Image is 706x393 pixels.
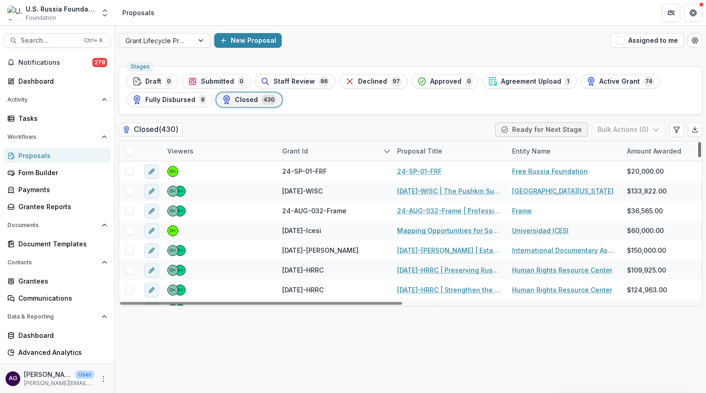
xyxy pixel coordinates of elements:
[131,63,150,70] span: Stages
[599,78,640,85] span: Active Grant
[18,202,103,211] div: Grantee Reports
[4,199,111,214] a: Grantee Reports
[688,33,702,48] button: Open table manager
[177,248,183,253] div: Alan Griffin <alan.griffin@usrf.us>
[512,285,612,295] a: Human Rights Resource Center
[4,165,111,180] a: Form Builder
[18,276,103,286] div: Grantees
[170,268,176,273] div: Gennady Podolny <gpodolny@usrf.us>
[397,226,501,235] a: Mapping Opportunities for Social Infrastructure of Russian Anti-War Migration in [GEOGRAPHIC_DATA]
[277,141,392,161] div: Grant Id
[18,59,92,67] span: Notifications
[255,74,336,89] button: Staff Review86
[383,148,391,155] svg: sorted descending
[627,305,666,314] span: $153,290.00
[18,293,103,303] div: Communications
[397,186,501,196] a: [DATE]-WISC | The Pushkin Summer Institute: From High School to Professional [DEMOGRAPHIC_DATA] S...
[662,4,680,22] button: Partners
[7,259,98,266] span: Contacts
[512,166,588,176] a: Free Russia Foundation
[177,268,183,273] div: Alan Griffin <alan.griffin@usrf.us>
[397,166,442,176] a: 24-SP-01-FRF
[9,376,17,382] div: Alan Griffin
[512,245,616,255] a: International Documentary Association
[4,362,111,377] a: Data Report
[122,8,154,17] div: Proposals
[282,206,347,216] span: 24-AUG-032-Frame
[4,33,111,48] button: Search...
[627,186,666,196] span: $133,822.00
[177,288,183,292] div: Alan Griffin <alan.griffin@usrf.us>
[627,285,667,295] span: $124,963.00
[170,209,176,213] div: Gennady Podolny <gpodolny@usrf.us>
[162,146,199,156] div: Viewers
[262,95,276,105] span: 430
[170,228,176,233] div: GRANTS TEAM @ USRF <grants@usrf.us>
[235,96,258,104] span: Closed
[627,245,666,255] span: $150,000.00
[282,166,327,176] span: 24-SP-01-FRF
[7,6,22,20] img: U.S. Russia Foundation
[18,330,103,340] div: Dashboard
[627,166,664,176] span: $20,000.00
[592,122,666,137] button: Bulk Actions (0)
[4,290,111,306] a: Communications
[507,146,556,156] div: Entity Name
[92,58,107,67] span: 278
[495,122,588,137] button: Ready for Next Stage
[7,313,98,320] span: Data & Reporting
[216,92,282,107] button: Closed430
[688,122,702,137] button: Export table data
[397,305,501,314] a: [DATE]-CPI | Training on UN Mechanisms and publication of a Hands-On Guide on the defense of lawy...
[358,78,387,85] span: Declined
[177,189,183,194] div: Alan Griffin <alan.griffin@usrf.us>
[273,78,315,85] span: Staff Review
[282,186,323,196] span: [DATE]-WISC
[501,78,561,85] span: Agreement Upload
[4,255,111,270] button: Open Contacts
[512,226,569,235] a: Universidad ICESI
[162,141,277,161] div: Viewers
[126,74,178,89] button: Draft0
[24,379,94,387] p: [PERSON_NAME][EMAIL_ADDRESS][PERSON_NAME][DOMAIN_NAME]
[4,218,111,233] button: Open Documents
[145,96,195,104] span: Fully Disbursed
[319,76,330,86] span: 86
[392,141,507,161] div: Proposal Title
[144,283,159,297] button: edit
[4,236,111,251] a: Document Templates
[18,114,103,123] div: Tasks
[4,111,111,126] a: Tasks
[669,122,684,137] button: Edit table settings
[214,33,282,48] button: New Proposal
[512,265,612,275] a: Human Rights Resource Center
[7,134,98,140] span: Workflows
[98,4,111,22] button: Open entity switcher
[282,265,324,275] span: [DATE]-HRRC
[684,4,702,22] button: Get Help
[18,347,103,357] div: Advanced Analytics
[18,239,103,249] div: Document Templates
[282,245,359,255] span: [DATE]-[PERSON_NAME]
[512,186,614,196] a: [GEOGRAPHIC_DATA][US_STATE]
[75,370,94,379] p: User
[465,76,473,86] span: 0
[18,76,103,86] div: Dashboard
[199,95,206,105] span: 8
[339,74,408,89] button: Declined97
[144,204,159,218] button: edit
[18,185,103,194] div: Payments
[119,6,158,19] nav: breadcrumb
[4,92,111,107] button: Open Activity
[170,288,176,292] div: Gennady Podolny <gpodolny@usrf.us>
[144,263,159,278] button: edit
[4,74,111,89] a: Dashboard
[430,78,461,85] span: Approved
[482,74,577,89] button: Agreement Upload1
[397,206,501,216] a: 24-AUG-032-Frame | Professional Development Program for Human Rights Defenders in [GEOGRAPHIC_DATA]
[165,76,172,86] span: 0
[397,265,501,275] a: [DATE]-HRRC | Preserving Russia’s Regional Journalism 2
[4,130,111,144] button: Open Workflows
